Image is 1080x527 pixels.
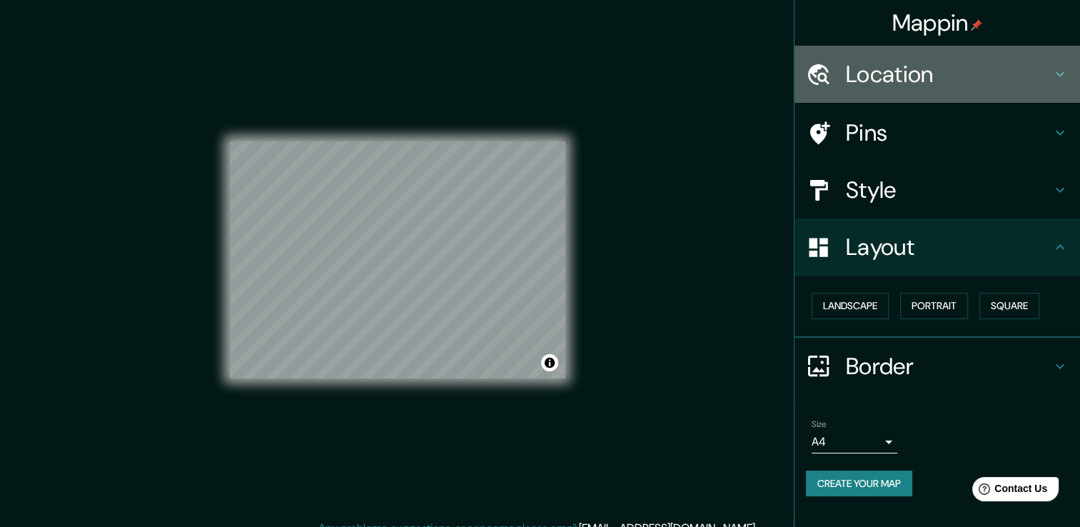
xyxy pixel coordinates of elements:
label: Size [812,418,827,430]
button: Toggle attribution [541,354,558,371]
div: Border [794,338,1080,395]
button: Portrait [900,293,968,319]
iframe: Help widget launcher [953,471,1064,511]
div: Style [794,161,1080,219]
button: Create your map [806,471,912,497]
div: Pins [794,104,1080,161]
div: Layout [794,219,1080,276]
button: Landscape [812,293,889,319]
div: Location [794,46,1080,103]
img: pin-icon.png [971,19,982,31]
h4: Pins [846,119,1051,147]
div: A4 [812,431,897,453]
h4: Border [846,352,1051,381]
h4: Style [846,176,1051,204]
h4: Mappin [892,9,983,37]
h4: Layout [846,233,1051,261]
h4: Location [846,60,1051,89]
button: Square [979,293,1039,319]
canvas: Map [230,141,565,378]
